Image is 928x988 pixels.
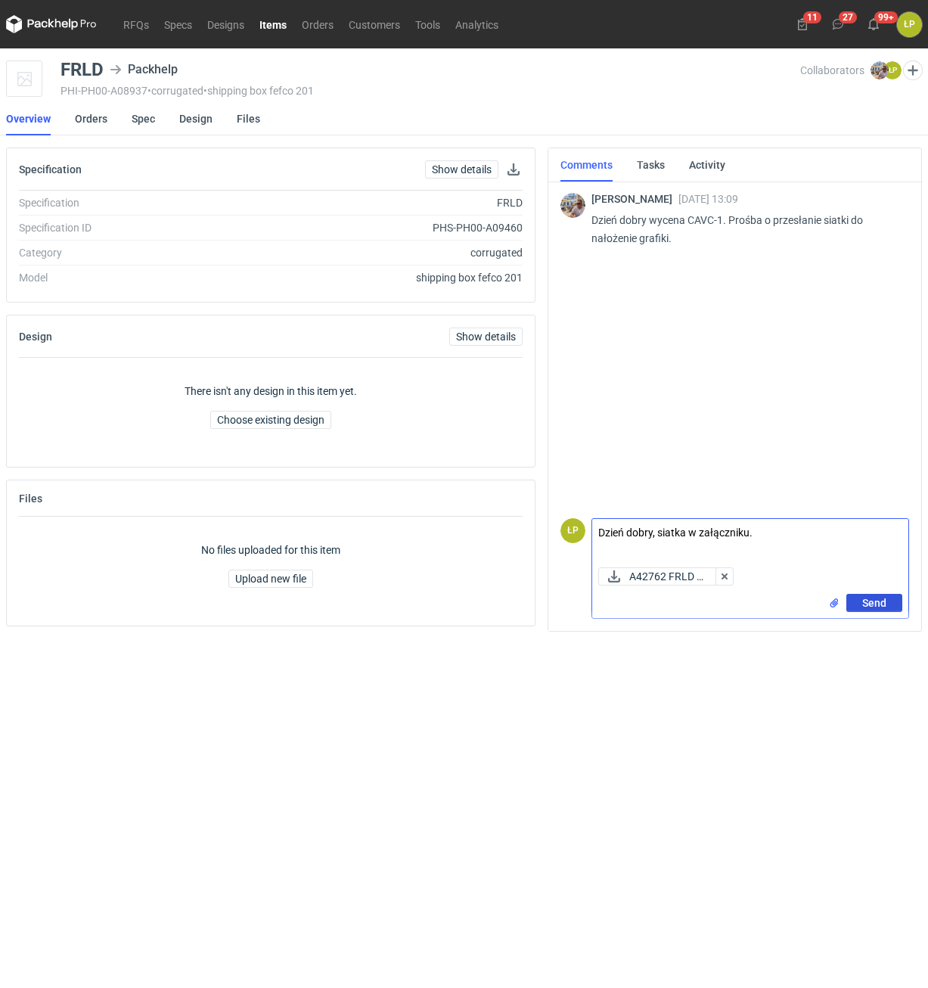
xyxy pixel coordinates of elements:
[592,519,908,561] textarea: Dzień dobry, siatka w załączniku.
[210,411,331,429] button: Choose existing design
[560,518,585,543] figcaption: ŁP
[19,492,42,505] h2: Files
[19,220,220,235] div: Specification ID
[504,160,523,179] button: Download specification
[862,598,886,608] span: Send
[826,12,850,36] button: 27
[341,15,408,33] a: Customers
[220,220,522,235] div: PHS-PH00-A09460
[179,102,213,135] a: Design
[157,15,200,33] a: Specs
[897,12,922,37] div: Łukasz Postawa
[425,160,498,179] a: Show details
[637,148,665,182] a: Tasks
[61,85,800,97] div: PHI-PH00-A08937
[629,568,706,585] span: A42762 FRLD 2...
[19,331,52,343] h2: Design
[19,270,220,285] div: Model
[220,195,522,210] div: FRLD
[235,573,306,584] span: Upload new file
[200,15,252,33] a: Designs
[252,15,294,33] a: Items
[846,594,902,612] button: Send
[408,15,448,33] a: Tools
[861,12,886,36] button: 99+
[800,64,864,76] span: Collaborators
[790,12,815,36] button: 11
[678,193,738,205] span: [DATE] 13:09
[6,15,97,33] svg: Packhelp Pro
[19,195,220,210] div: Specification
[61,61,104,79] div: FRLD
[871,61,889,79] img: Michał Palasek
[560,193,585,218] img: Michał Palasek
[116,15,157,33] a: RFQs
[19,163,82,176] h2: Specification
[220,245,522,260] div: corrugated
[237,102,260,135] a: Files
[449,328,523,346] a: Show details
[448,15,506,33] a: Analytics
[75,102,107,135] a: Orders
[217,415,324,425] span: Choose existing design
[19,245,220,260] div: Category
[883,61,902,79] figcaption: ŁP
[220,270,522,285] div: shipping box fefco 201
[228,570,313,588] button: Upload new file
[203,85,314,97] span: • shipping box fefco 201
[6,102,51,135] a: Overview
[294,15,341,33] a: Orders
[903,61,923,80] button: Edit collaborators
[201,542,340,558] p: No files uploaded for this item
[132,102,155,135] a: Spec
[185,384,357,399] p: There isn't any design in this item yet.
[147,85,203,97] span: • corrugated
[591,211,897,247] p: Dzień dobry wycena CAVC-1. Prośba o przesłanie siatki do nałożenie grafiki.
[591,193,678,205] span: [PERSON_NAME]
[598,567,719,586] button: A42762 FRLD 2...
[689,148,725,182] a: Activity
[560,518,585,543] div: Łukasz Postawa
[897,12,922,37] button: ŁP
[560,148,613,182] a: Comments
[110,61,178,79] div: Packhelp
[598,567,719,586] div: A42762 FRLD 290x190x130xB.pdf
